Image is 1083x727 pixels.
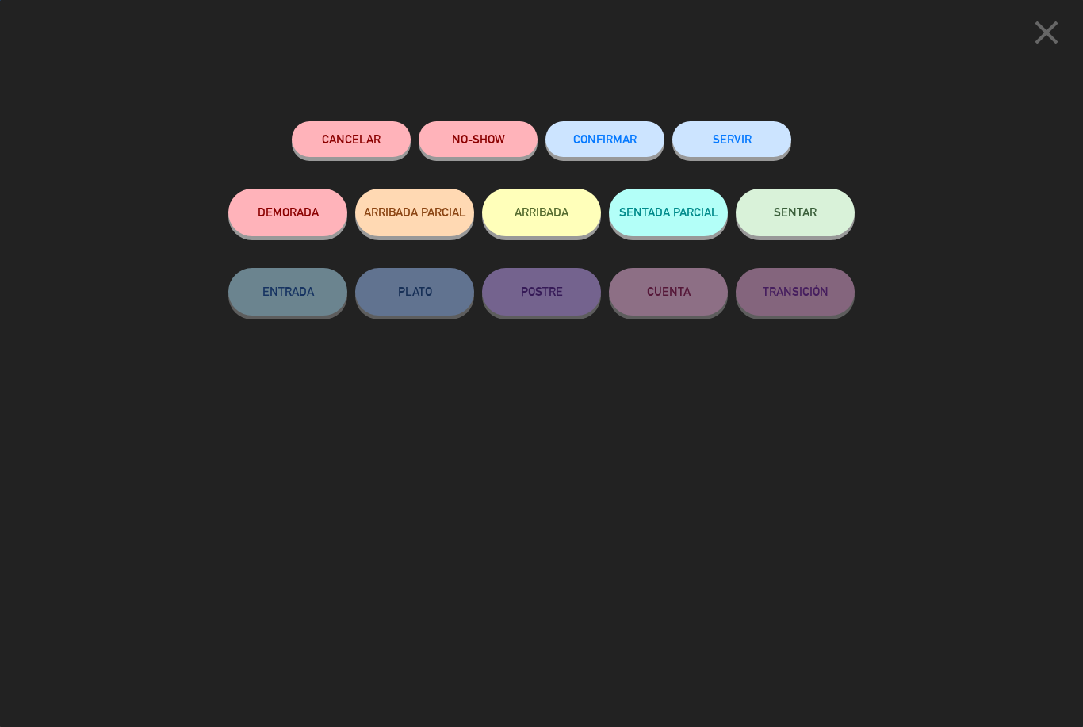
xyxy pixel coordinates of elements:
button: Cancelar [292,121,411,157]
button: NO-SHOW [419,121,538,157]
button: ARRIBADA PARCIAL [355,189,474,236]
button: ARRIBADA [482,189,601,236]
span: CONFIRMAR [573,132,637,146]
button: close [1022,12,1071,59]
button: SENTAR [736,189,855,236]
button: CONFIRMAR [545,121,664,157]
button: DEMORADA [228,189,347,236]
button: CUENTA [609,268,728,316]
button: PLATO [355,268,474,316]
button: TRANSICIÓN [736,268,855,316]
button: SENTADA PARCIAL [609,189,728,236]
button: ENTRADA [228,268,347,316]
button: POSTRE [482,268,601,316]
i: close [1027,13,1066,52]
span: ARRIBADA PARCIAL [364,205,466,219]
button: SERVIR [672,121,791,157]
span: SENTAR [774,205,817,219]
